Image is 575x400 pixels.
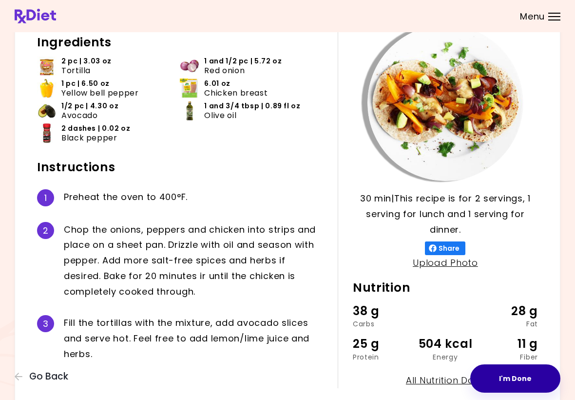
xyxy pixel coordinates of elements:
div: P r e h e a t t h e o v e n t o 4 0 0 ° F . [64,189,323,206]
span: Yellow bell pepper [61,88,139,98]
span: Avocado [61,111,97,120]
div: Carbs [353,320,415,327]
button: Share [425,241,465,255]
button: Go Back [15,371,73,382]
div: Protein [353,354,415,360]
span: Black pepper [61,133,117,142]
img: RxDiet [15,9,56,23]
span: Menu [520,12,545,21]
span: Red onion [204,66,245,75]
div: 2 [37,222,54,239]
div: 3 [37,315,54,332]
span: Share [437,244,461,252]
h2: Ingredients [37,35,323,50]
div: 1 [37,189,54,206]
div: Energy [415,354,477,360]
span: Chicken breast [204,88,268,98]
div: Fiber [476,354,538,360]
button: I'm Done [470,364,560,393]
span: 6.01 oz [204,79,230,88]
p: 30 min | This recipe is for 2 servings, 1 serving for lunch and 1 serving for dinner. [353,191,538,238]
span: Olive oil [204,111,236,120]
span: 2 pc | 3.03 oz [61,57,112,66]
div: C h o p t h e o n i o n s , p e p p e r s a n d c h i c k e n i n t o s t r i p s a n d p l a c e... [64,222,323,300]
h2: Nutrition [353,280,538,296]
span: 1 and 3/4 tbsp | 0.89 fl oz [204,101,300,111]
span: 1 and 1/2 pc | 5.72 oz [204,57,282,66]
span: 2 dashes | 0.02 oz [61,124,131,133]
div: 504 kcal [415,335,477,353]
span: 1 pc | 6.50 oz [61,79,110,88]
a: All Nutrition Data [406,374,485,386]
div: 11 g [476,335,538,353]
div: 28 g [476,302,538,320]
span: Tortilla [61,66,91,75]
a: Upload Photo [413,257,478,269]
div: F i l l t h e t o r t i l l a s w i t h t h e m i x t u r e , a d d a v o c a d o s l i c e s a n... [64,315,323,362]
h2: Instructions [37,160,323,175]
span: 1/2 pc | 4.30 oz [61,101,118,111]
span: Go Back [29,371,68,382]
div: Fat [476,320,538,327]
div: 38 g [353,302,415,320]
div: 25 g [353,335,415,353]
